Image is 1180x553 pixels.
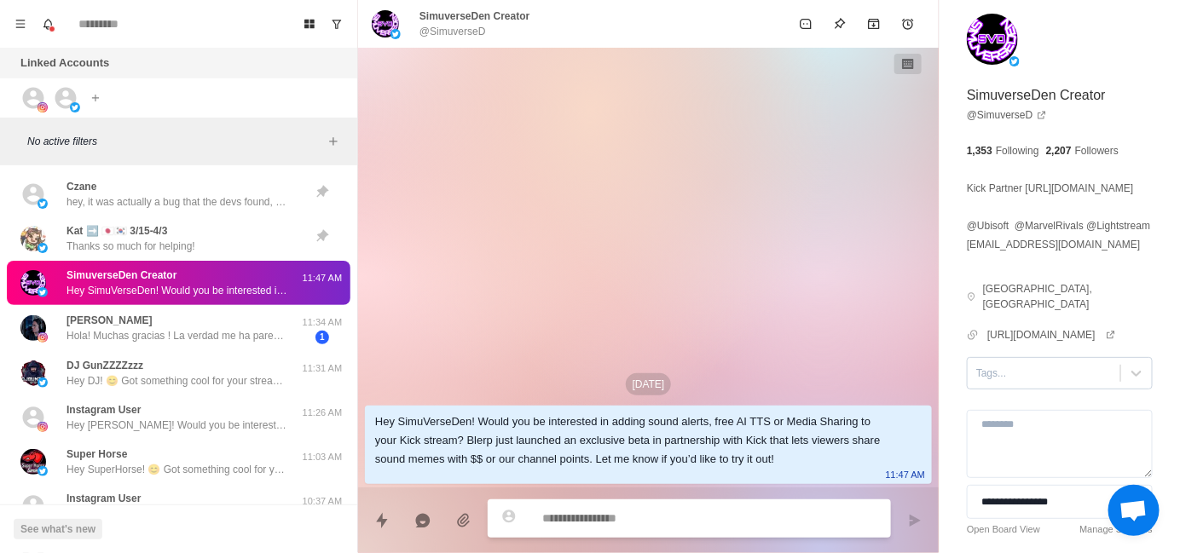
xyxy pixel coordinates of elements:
p: Kat ➡️ 🇯🇵🇰🇷 3/15-4/3 [67,223,167,239]
p: [GEOGRAPHIC_DATA], [GEOGRAPHIC_DATA] [983,281,1153,312]
p: Hola! Muchas gracias ! La verdad me ha parecido muy buena. La cantidad de sonidos, junto con la e... [67,328,288,343]
img: picture [967,14,1018,65]
img: picture [38,332,48,343]
button: Pin [823,7,857,41]
p: Hey DJ! 😊 Got something cool for your stream that could seriously level up audience interaction –... [67,373,288,389]
p: No active filters [27,134,323,149]
p: SimuverseDen Creator [419,9,529,24]
img: picture [390,29,401,39]
img: picture [38,287,48,297]
p: 1,353 [967,143,992,158]
p: [DATE] [626,373,672,395]
p: 11:03 AM [301,450,344,464]
a: Open Board View [967,522,1040,537]
p: 11:31 AM [301,361,344,376]
button: Mark as unread [789,7,823,41]
p: @SimuverseD [419,24,486,39]
a: Open chat [1108,485,1160,536]
img: picture [38,199,48,209]
img: picture [38,422,48,432]
p: Followers [1075,143,1119,158]
button: Add reminder [891,7,925,41]
button: Reply with AI [406,504,440,538]
p: Thanks so much for helping! [67,239,195,254]
p: SimuverseDen Creator [67,268,176,283]
button: Archive [857,7,891,41]
p: Czane [67,179,96,194]
a: [URL][DOMAIN_NAME] [987,327,1116,343]
img: picture [38,466,48,476]
p: Instagram User [67,402,141,418]
p: Hey SuperHorse! 😊 Got something cool for your stream that could seriously level up audience inter... [67,462,288,477]
img: picture [70,102,80,112]
p: Following [996,143,1039,158]
p: Instagram User [67,491,141,506]
img: picture [372,10,399,37]
button: Notifications [34,10,61,37]
p: Kick Partner [URL][DOMAIN_NAME] @Ubisoft @MarvelRivals @Lightstream [EMAIL_ADDRESS][DOMAIN_NAME] [967,179,1150,254]
button: Board View [296,10,323,37]
p: Hey [PERSON_NAME]! Would you be interested in adding sound alerts, free AI TTS or Media Sharing t... [67,418,288,433]
button: Quick replies [365,504,399,538]
button: Menu [7,10,34,37]
button: Show unread conversations [323,10,350,37]
p: Super Horse [67,446,127,462]
p: Linked Accounts [20,55,109,72]
img: picture [38,243,48,253]
div: Hey SimuVerseDen! Would you be interested in adding sound alerts, free AI TTS or Media Sharing to... [375,412,894,469]
button: Send message [898,504,932,538]
p: Hey SimuVerseDen! Would you be interested in adding sound alerts, free AI TTS or Media Sharing to... [67,283,288,298]
p: 11:26 AM [301,406,344,420]
p: 11:34 AM [301,315,344,330]
button: Add account [85,88,106,108]
a: @SimuverseD [967,107,1047,123]
p: 11:47 AM [886,465,925,484]
p: SimuverseDen Creator [967,85,1106,106]
p: 2,207 [1046,143,1072,158]
img: picture [20,270,46,296]
p: hey, it was actually a bug that the devs found, they had pushed up a short-term fix while they pa... [67,194,288,210]
img: picture [1009,56,1020,66]
p: DJ GunZZZZzzz [67,358,143,373]
a: Manage Statuses [1079,522,1153,537]
p: 11:47 AM [301,271,344,285]
span: 1 [315,331,329,344]
p: 10:37 AM [301,494,344,509]
img: picture [20,360,46,386]
img: picture [20,315,46,341]
button: See what's new [14,519,102,539]
p: [PERSON_NAME] [67,313,153,328]
button: Add media [447,504,481,538]
img: picture [38,102,48,112]
button: Add filters [323,131,344,152]
img: picture [20,226,46,251]
img: picture [20,449,46,475]
img: picture [38,377,48,388]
